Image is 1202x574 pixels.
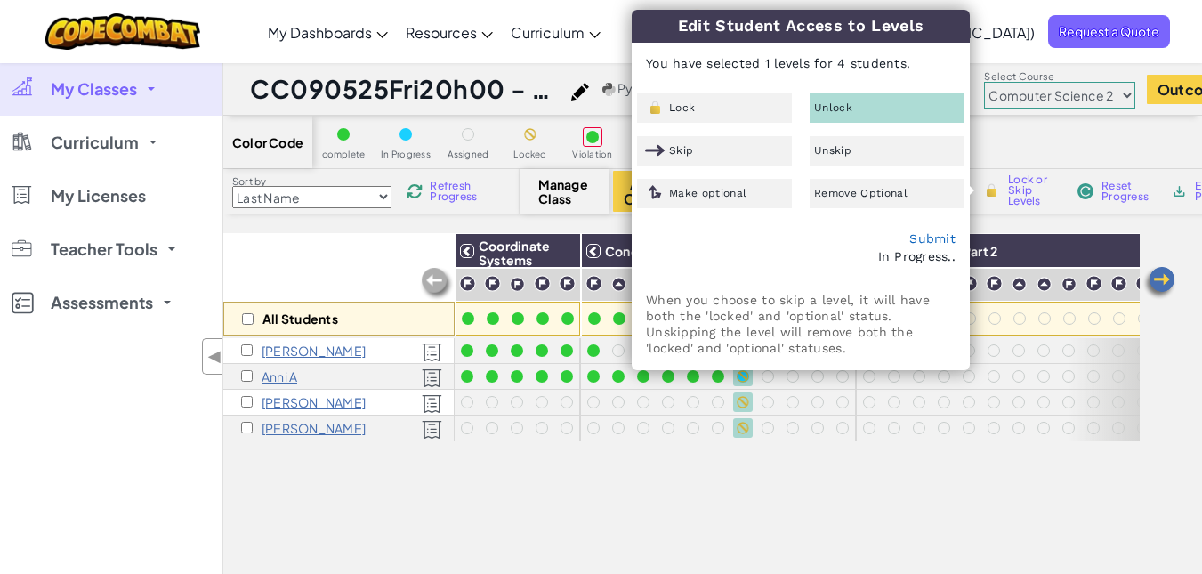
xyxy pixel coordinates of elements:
[448,150,489,159] span: Assigned
[984,69,1135,84] label: Select Course
[397,8,502,56] a: Resources
[632,10,970,43] h3: Edit Student Access to Levels
[479,238,550,268] span: Coordinate Systems
[645,142,666,158] img: IconSkippedLevel.svg
[982,182,1001,198] img: IconLock.svg
[1141,265,1177,301] img: Arrow_Left.png
[1101,181,1155,202] span: Reset Progress
[986,275,1003,292] img: IconChallengeLevel.svg
[1008,174,1061,206] span: Lock or Skip Levels
[646,248,956,266] div: In Progress..
[262,369,297,384] p: Anni A
[559,275,576,292] img: IconChallengeLevel.svg
[502,8,609,56] a: Curriculum
[585,275,602,292] img: IconChallengeLevel.svg
[534,275,551,292] img: IconChallengeLevel.svg
[1135,275,1152,292] img: IconChallengeLevel.svg
[646,292,956,356] p: When you choose to skip a level, it will have both the 'locked' and 'optional' status. Unskipping...
[262,395,366,409] p: Jolie Kaulo K
[571,83,589,101] img: iconPencil.svg
[1110,275,1127,292] img: IconChallengeLevel.svg
[250,72,562,106] h1: CC090525Fri20h00 - GM1 EN (Teacher [PERSON_NAME])
[422,343,442,362] img: Licensed
[538,177,591,206] span: Manage Class
[51,241,157,257] span: Teacher Tools
[262,311,338,326] p: All Students
[669,145,693,156] span: Skip
[51,188,146,204] span: My Licenses
[669,188,746,198] span: Make optional
[909,231,956,246] a: Submit
[613,171,693,212] button: Assign Content
[510,277,525,292] img: IconChallengeLevel.svg
[513,150,546,159] span: Locked
[817,8,1044,56] a: English ([GEOGRAPHIC_DATA])
[572,150,612,159] span: Violation
[322,150,366,159] span: complete
[422,420,442,440] img: Licensed
[633,42,969,85] p: You have selected 1 levels for 4 students.
[669,102,695,113] span: Lock
[51,295,153,311] span: Assessments
[51,134,139,150] span: Curriculum
[814,102,852,113] span: Unlock
[262,421,366,435] p: Sofia S
[381,150,431,159] span: In Progress
[617,80,660,96] span: Python
[605,243,720,259] span: Conditionals Part 1
[814,188,908,198] span: Remove Optional
[645,185,666,201] img: IconOptionalLevel.svg
[259,8,397,56] a: My Dashboards
[1037,277,1052,292] img: IconPracticeLevel.svg
[51,81,137,97] span: My Classes
[645,100,666,116] img: IconLock.svg
[611,277,626,292] img: IconPracticeLevel.svg
[232,174,391,189] label: Sort by
[511,23,585,42] span: Curriculum
[45,13,201,50] img: CodeCombat logo
[207,344,222,369] span: ◀
[602,83,616,96] img: python.png
[268,23,372,42] span: My Dashboards
[419,266,455,302] img: Arrow_Left_Inactive.png
[1061,277,1077,292] img: IconChallengeLevel.svg
[262,344,366,358] p: Aaron A
[430,181,485,202] span: Refresh Progress
[422,368,442,388] img: Licensed
[459,275,476,292] img: IconChallengeLevel.svg
[1171,183,1188,199] img: IconArchive.svg
[422,394,442,414] img: Licensed
[1048,15,1170,48] a: Request a Quote
[814,145,851,156] span: Unskip
[232,135,303,150] span: Color Code
[406,23,477,42] span: Resources
[407,183,423,199] img: IconReload.svg
[484,275,501,292] img: IconChallengeLevel.svg
[655,4,806,60] a: My Account
[1085,275,1102,292] img: IconChallengeLevel.svg
[1077,183,1094,199] img: IconReset.svg
[1012,277,1027,292] img: IconPracticeLevel.svg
